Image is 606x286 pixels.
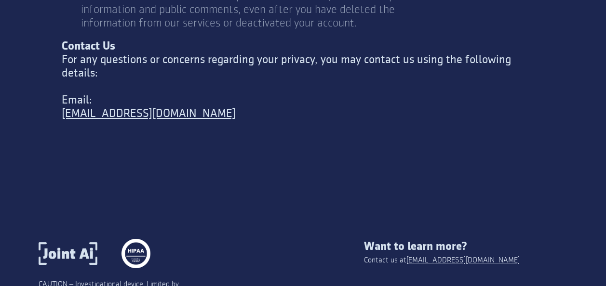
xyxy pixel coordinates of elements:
[62,40,115,52] strong: Contact Us
[62,107,544,120] a: [EMAIL_ADDRESS][DOMAIN_NAME]
[406,255,520,266] a: [EMAIL_ADDRESS][DOMAIN_NAME]
[364,255,520,266] div: Contact us at
[62,39,544,134] div: For any questions or concerns regarding your privacy, you may contact us using the following deta...
[364,240,567,253] div: Want to learn more?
